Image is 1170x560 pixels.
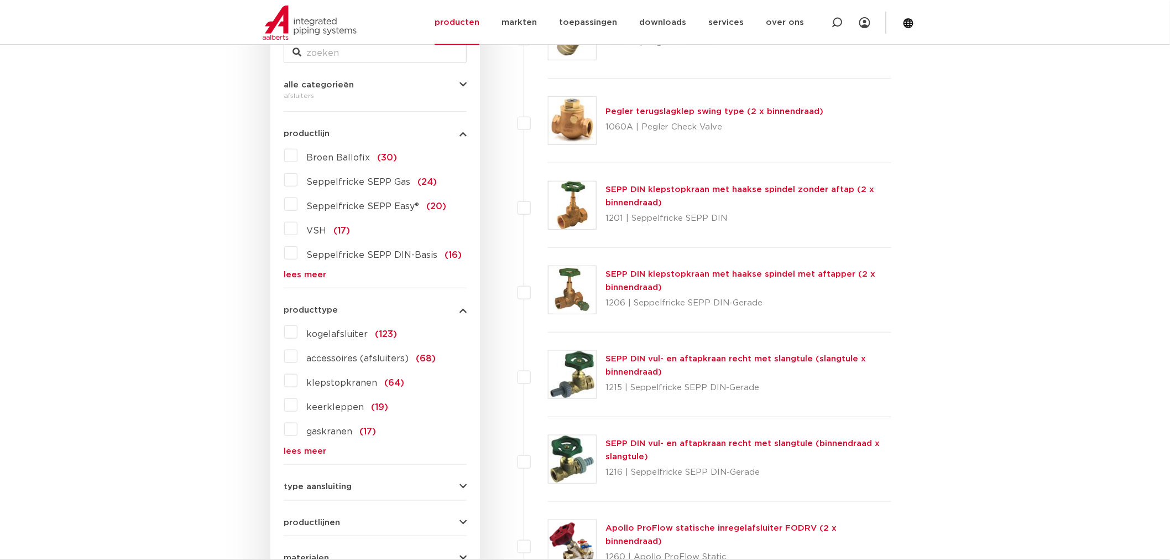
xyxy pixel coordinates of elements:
span: keerkleppen [306,403,364,412]
a: SEPP DIN vul- en aftapkraan recht met slangtule (slangtule x binnendraad) [605,355,866,376]
button: productlijnen [284,518,467,527]
img: Thumbnail for SEPP DIN vul- en aftapkraan recht met slangtule (binnendraad x slangtule) [549,435,596,483]
span: (20) [426,202,446,211]
span: (16) [445,251,462,260]
p: 1216 | Seppelfricke SEPP DIN-Gerade [605,464,891,481]
span: (123) [375,330,397,339]
span: (64) [384,378,404,387]
span: kogelafsluiter [306,330,368,339]
span: (17) [333,226,350,235]
span: productlijn [284,129,330,138]
span: type aansluiting [284,483,352,491]
div: afsluiters [284,89,467,102]
input: zoeken [284,43,467,63]
span: accessoires (afsluiters) [306,354,409,363]
img: Thumbnail for SEPP DIN klepstopkraan met haakse spindel met aftapper (2 x binnendraad) [549,266,596,314]
span: Seppelfricke SEPP Easy® [306,202,419,211]
p: 1201 | Seppelfricke SEPP DIN [605,210,891,227]
a: lees meer [284,447,467,455]
a: SEPP DIN klepstopkraan met haakse spindel met aftapper (2 x binnendraad) [605,270,875,292]
p: 1206 | Seppelfricke SEPP DIN-Gerade [605,294,891,312]
span: (24) [417,178,437,186]
button: producttype [284,306,467,314]
a: SEPP DIN klepstopkraan met haakse spindel zonder aftap (2 x binnendraad) [605,185,874,207]
span: (17) [359,427,376,436]
span: VSH [306,226,326,235]
button: productlijn [284,129,467,138]
span: gaskranen [306,427,352,436]
span: (68) [416,354,436,363]
a: SEPP DIN vul- en aftapkraan recht met slangtule (binnendraad x slangtule) [605,439,880,461]
span: (19) [371,403,388,412]
span: Seppelfricke SEPP Gas [306,178,410,186]
span: klepstopkranen [306,378,377,387]
p: 1060A | Pegler Check Valve [605,118,823,136]
img: Thumbnail for Pegler terugslagklep swing type (2 x binnendraad) [549,97,596,144]
button: alle categorieën [284,81,467,89]
img: Thumbnail for SEPP DIN vul- en aftapkraan recht met slangtule (slangtule x binnendraad) [549,351,596,398]
span: (30) [377,153,397,162]
span: alle categorieën [284,81,354,89]
span: Broen Ballofix [306,153,370,162]
span: productlijnen [284,518,340,527]
img: Thumbnail for SEPP DIN klepstopkraan met haakse spindel zonder aftap (2 x binnendraad) [549,182,596,229]
span: Seppelfricke SEPP DIN-Basis [306,251,437,260]
button: type aansluiting [284,483,467,491]
span: producttype [284,306,338,314]
a: Apollo ProFlow statische inregelafsluiter FODRV (2 x binnendraad) [605,524,837,546]
a: Pegler terugslagklep swing type (2 x binnendraad) [605,107,823,116]
p: 1215 | Seppelfricke SEPP DIN-Gerade [605,379,891,397]
a: lees meer [284,271,467,279]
